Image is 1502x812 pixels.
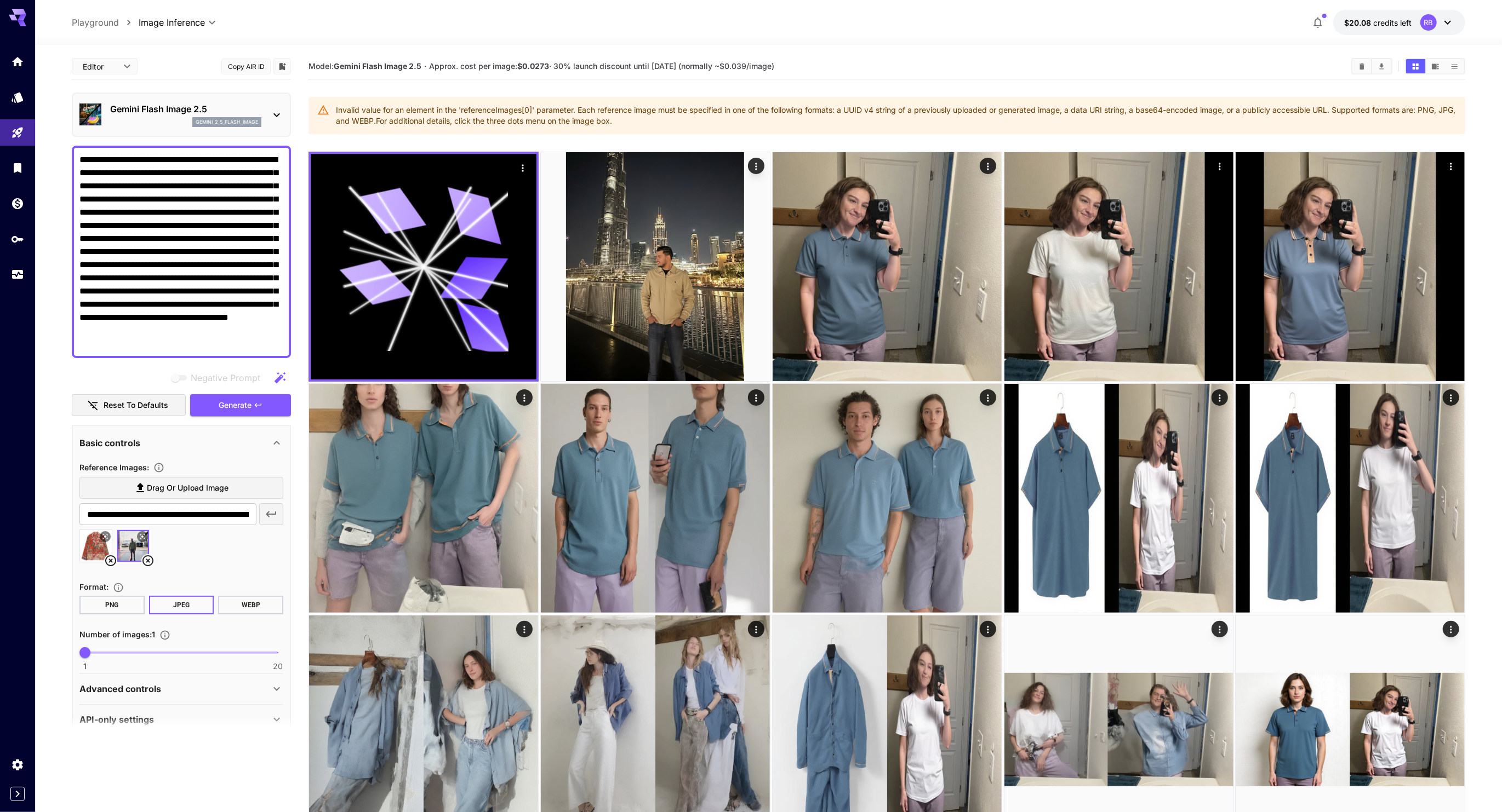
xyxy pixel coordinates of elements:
[1211,389,1227,406] div: Actions
[516,621,533,637] div: Actions
[336,100,1457,131] div: Invalid value for an element in the 'referenceImages[0]' parameter. Each reference image must be ...
[147,481,229,495] span: Drag or upload image
[10,787,25,801] button: Expand sidebar
[1004,384,1233,613] img: 2Q==
[1344,18,1373,27] span: $20.08
[309,61,421,71] span: Model:
[273,661,283,672] span: 20
[110,102,261,116] p: Gemini Flash Image 2.5
[79,706,283,733] div: API-only settings
[979,621,996,637] div: Actions
[83,61,117,72] span: Editor
[1351,58,1392,74] div: Clear ImagesDownload All
[11,126,24,140] div: Playground
[1236,152,1465,381] img: 9k=
[1333,10,1465,35] button: $20.07901RB
[309,384,538,613] img: 9k=
[1004,152,1233,381] img: 2Q==
[773,384,1002,613] img: 2Q==
[219,399,252,412] span: Generate
[1443,621,1459,637] div: Actions
[149,596,214,614] button: JPEG
[747,158,764,174] div: Actions
[72,16,139,29] nav: breadcrumb
[11,268,24,281] div: Usage
[11,90,24,104] div: Models
[1373,18,1412,27] span: credits left
[1352,59,1372,73] button: Clear Images
[1211,158,1227,174] div: Actions
[11,55,24,68] div: Home
[515,159,531,176] div: Actions
[518,61,550,71] b: $0.0273
[79,436,140,450] p: Basic controls
[747,389,764,406] div: Actions
[72,16,119,29] a: Playground
[221,59,271,74] button: Copy AIR ID
[79,682,161,695] p: Advanced controls
[1443,158,1459,174] div: Actions
[139,16,205,29] span: Image Inference
[773,152,1002,381] img: Z
[190,394,291,417] button: Generate
[979,158,996,174] div: Actions
[149,462,169,473] button: Upload a reference image to guide the result. This is needed for Image-to-Image or Inpainting. Su...
[108,582,128,593] button: Choose the file format for the output image.
[155,630,175,641] button: Specify how many images to generate in a single request. Each image generation will be charged se...
[1443,389,1459,406] div: Actions
[430,61,775,71] span: Approx. cost per image: · 30% launch discount until [DATE] (normally ~$0.039/image)
[11,232,24,246] div: API Keys
[1445,59,1464,73] button: Show images in list view
[979,389,996,406] div: Actions
[191,371,260,384] span: Negative Prompt
[169,371,269,384] span: Negative prompts are not compatible with the selected model.
[334,61,421,71] b: Gemini Flash Image 2.5
[424,60,427,73] p: ·
[79,582,108,591] span: Format :
[1211,621,1227,637] div: Actions
[1406,59,1425,73] button: Show images in grid view
[747,621,764,637] div: Actions
[79,477,283,499] label: Drag or upload image
[79,713,154,726] p: API-only settings
[11,161,24,175] div: Library
[1420,14,1437,31] div: RB
[516,389,533,406] div: Actions
[1372,59,1391,73] button: Download All
[11,758,24,771] div: Settings
[218,596,283,614] button: WEBP
[1344,17,1412,28] div: $20.07901
[79,98,283,131] div: Gemini Flash Image 2.5gemini_2_5_flash_image
[79,676,283,702] div: Advanced controls
[1236,384,1465,613] img: 9k=
[541,152,770,381] img: 2Q==
[196,118,258,126] p: gemini_2_5_flash_image
[83,661,87,672] span: 1
[1405,58,1465,74] div: Show images in grid viewShow images in video viewShow images in list view
[79,463,149,472] span: Reference Images :
[11,197,24,210] div: Wallet
[72,394,186,417] button: Reset to defaults
[79,430,283,456] div: Basic controls
[79,630,155,639] span: Number of images : 1
[79,596,145,614] button: PNG
[1426,59,1445,73] button: Show images in video view
[541,384,770,613] img: 2Q==
[277,60,287,73] button: Add to library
